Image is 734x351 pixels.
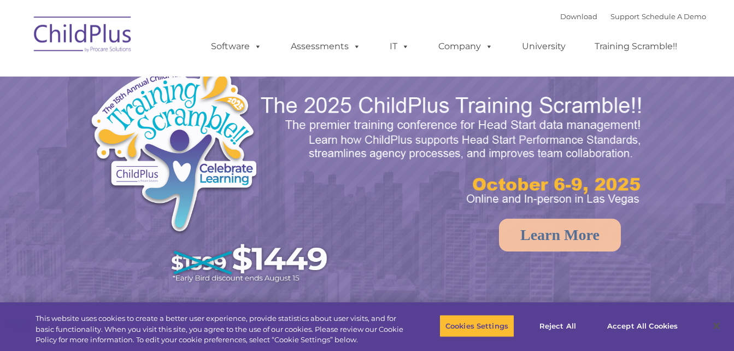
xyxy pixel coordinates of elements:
[524,314,592,337] button: Reject All
[280,36,372,57] a: Assessments
[439,314,514,337] button: Cookies Settings
[36,313,404,346] div: This website uses cookies to create a better user experience, provide statistics about user visit...
[584,36,688,57] a: Training Scramble!!
[499,219,621,251] a: Learn More
[200,36,273,57] a: Software
[427,36,504,57] a: Company
[560,12,597,21] a: Download
[379,36,420,57] a: IT
[560,12,706,21] font: |
[601,314,684,337] button: Accept All Cookies
[28,9,138,63] img: ChildPlus by Procare Solutions
[704,314,729,338] button: Close
[610,12,639,21] a: Support
[511,36,577,57] a: University
[642,12,706,21] a: Schedule A Demo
